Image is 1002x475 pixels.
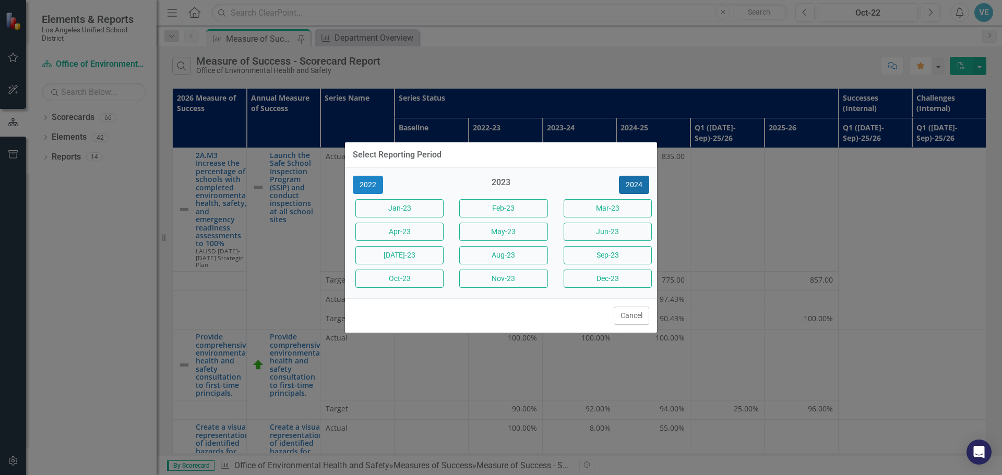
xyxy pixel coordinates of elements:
button: Jun-23 [564,223,652,241]
div: Open Intercom Messenger [967,440,992,465]
button: Jan-23 [355,199,444,217]
button: Mar-23 [564,199,652,217]
button: 2024 [619,176,649,194]
div: Select Reporting Period [353,150,442,160]
button: Apr-23 [355,223,444,241]
button: Nov-23 [459,270,547,288]
button: Dec-23 [564,270,652,288]
div: 2023 [457,177,545,194]
button: [DATE]-23 [355,246,444,264]
button: Feb-23 [459,199,547,217]
button: Cancel [614,307,649,325]
button: May-23 [459,223,547,241]
button: Oct-23 [355,270,444,288]
button: Aug-23 [459,246,547,264]
button: Sep-23 [564,246,652,264]
button: 2022 [353,176,383,194]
